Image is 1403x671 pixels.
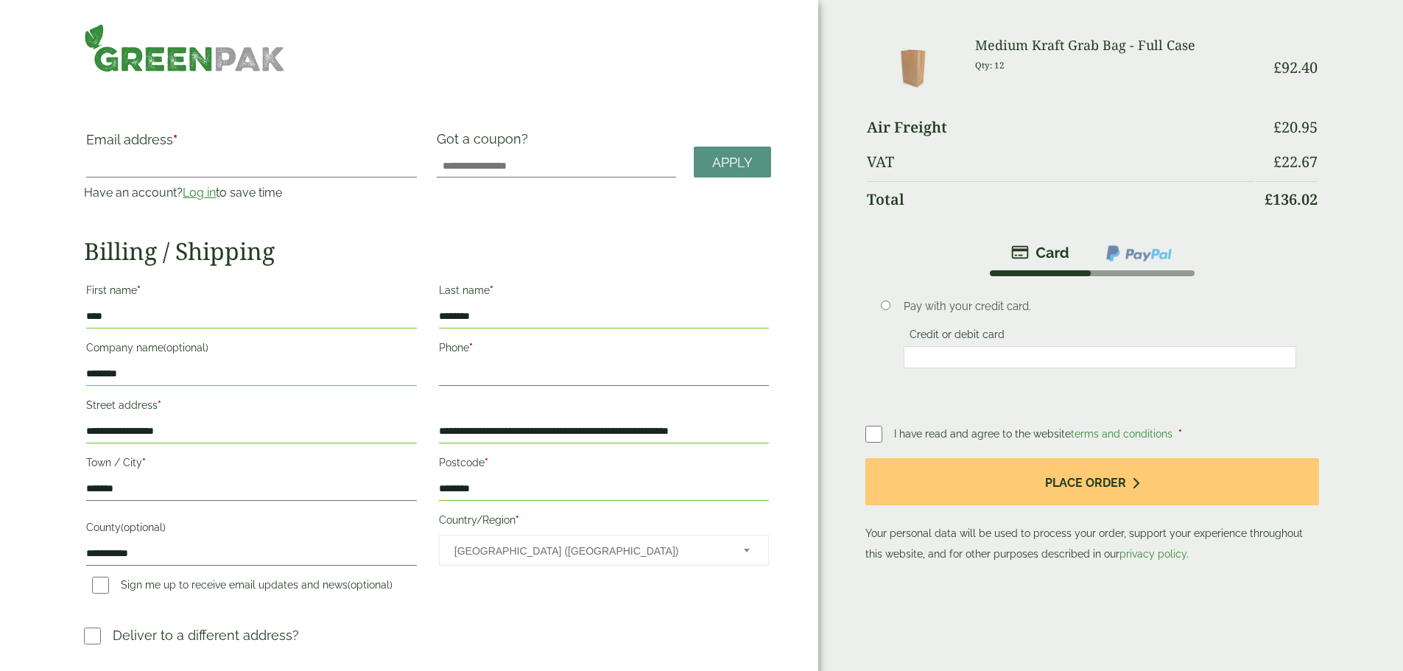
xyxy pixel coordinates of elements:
label: Street address [86,395,416,420]
span: Apply [712,155,753,171]
label: Last name [439,280,769,305]
a: Apply [694,147,771,178]
label: Email address [86,133,416,154]
a: privacy policy [1119,548,1186,560]
p: Have an account? to save time [84,184,418,202]
abbr: required [490,284,493,296]
abbr: required [158,399,161,411]
abbr: required [469,342,473,354]
label: Phone [439,337,769,362]
label: First name [86,280,416,305]
img: GreenPak Supplies [84,24,285,72]
h2: Billing / Shipping [84,237,771,265]
span: United Kingdom (UK) [454,535,724,566]
img: stripe.png [1011,244,1069,261]
button: Place order [865,458,1318,506]
abbr: required [516,514,519,526]
span: (optional) [348,579,393,591]
label: Air Freight [867,120,947,135]
label: Company name [86,337,416,362]
p: Your personal data will be used to process your order, support your experience throughout this we... [865,458,1318,565]
th: Total [867,181,1253,217]
h3: Medium Kraft Grab Bag - Full Case [975,38,1254,54]
bdi: 136.02 [1265,189,1318,209]
bdi: 20.95 [1273,117,1318,137]
label: Town / City [86,452,416,477]
img: ppcp-gateway.png [1105,244,1173,263]
input: Sign me up to receive email updates and news(optional) [92,577,109,594]
label: Country/Region [439,510,769,535]
abbr: required [1178,428,1182,440]
span: (optional) [163,342,208,354]
span: £ [1265,189,1273,209]
label: Postcode [439,452,769,477]
label: Sign me up to receive email updates and news [86,579,398,595]
bdi: 22.67 [1273,152,1318,172]
abbr: required [485,457,488,468]
p: Deliver to a different address? [113,625,299,645]
label: Got a coupon? [437,131,534,154]
small: Qty: 12 [975,60,1005,71]
span: £ [1273,57,1281,77]
a: terms and conditions [1071,428,1172,440]
p: Pay with your credit card. [904,298,1296,315]
span: £ [1273,117,1281,137]
span: Country/Region [439,535,769,566]
bdi: 92.40 [1273,57,1318,77]
abbr: required [142,457,146,468]
iframe: Secure card payment input frame [908,351,1292,364]
span: (optional) [121,521,166,533]
label: County [86,517,416,542]
th: VAT [867,144,1253,180]
span: I have read and agree to the website [894,428,1175,440]
a: Log in [183,186,216,200]
abbr: required [173,132,177,147]
abbr: required [137,284,141,296]
label: Credit or debit card [904,329,1010,345]
span: £ [1273,152,1281,172]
